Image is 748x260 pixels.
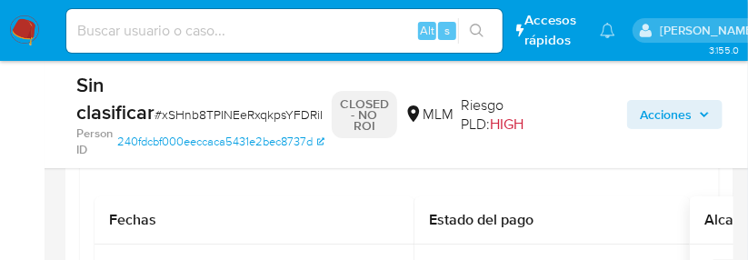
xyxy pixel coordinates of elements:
[627,100,723,129] button: Acciones
[117,125,324,157] a: 240fdcbf000eeccaca5431e2bec8737d
[524,11,583,49] span: Accesos rápidos
[76,125,114,157] b: Person ID
[709,43,739,57] span: 3.155.0
[332,91,397,138] p: CLOSED - NO ROI
[444,22,450,39] span: s
[458,18,495,44] button: search-icon
[600,23,615,38] a: Notificaciones
[404,105,454,125] div: MLM
[155,105,323,124] span: # xSHnb8TPINEeRxqkpsYFDRiI
[66,19,503,43] input: Buscar usuario o caso...
[76,70,155,126] b: Sin clasificar
[490,114,524,135] span: HIGH
[640,100,692,129] span: Acciones
[420,22,434,39] span: Alt
[461,95,524,135] span: Riesgo PLD:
